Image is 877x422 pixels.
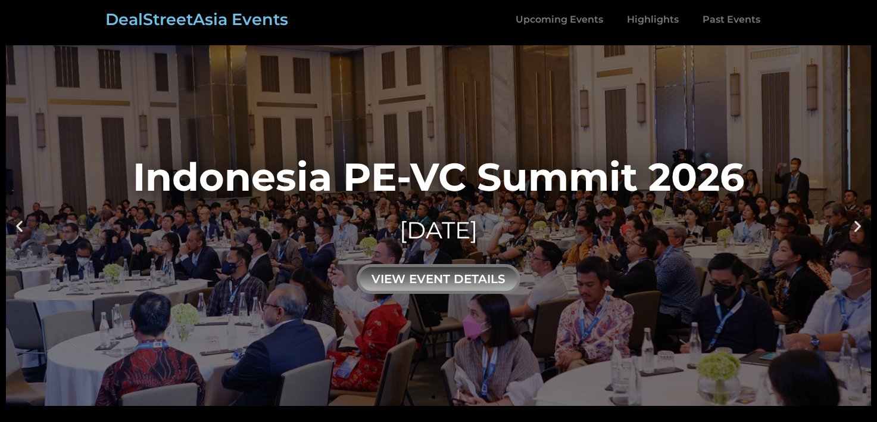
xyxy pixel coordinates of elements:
[6,45,871,406] a: Indonesia PE-VC Summit 2026[DATE]view event details
[105,10,288,29] a: DealStreetAsia Events
[133,157,744,196] div: Indonesia PE-VC Summit 2026
[432,395,435,399] span: Go to slide 1
[12,218,27,233] div: Previous slide
[615,6,691,33] a: Highlights
[504,6,615,33] a: Upcoming Events
[357,264,520,294] div: view event details
[850,218,865,233] div: Next slide
[691,6,772,33] a: Past Events
[133,214,744,247] div: [DATE]
[442,395,446,399] span: Go to slide 2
